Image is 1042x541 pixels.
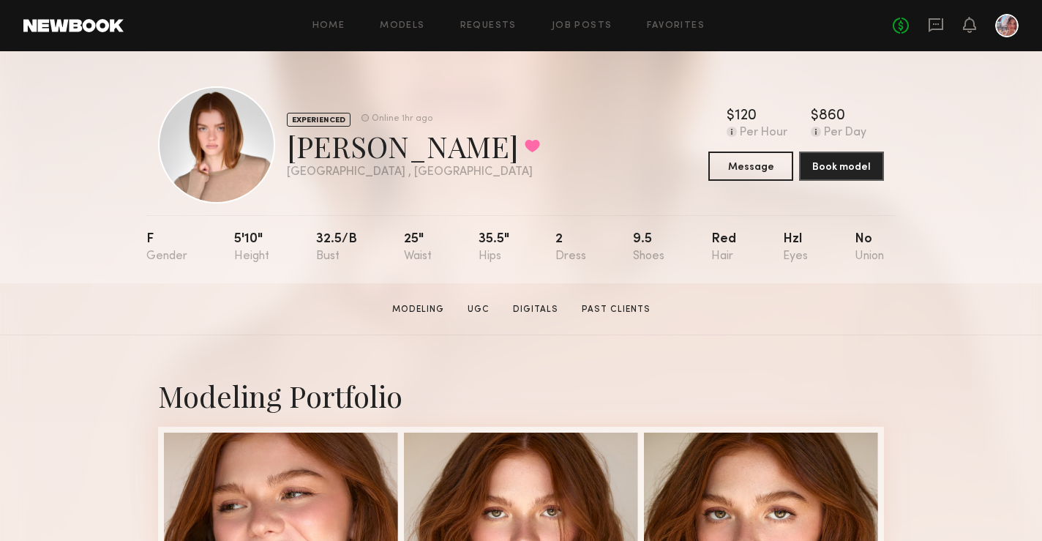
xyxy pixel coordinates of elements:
[647,21,705,31] a: Favorites
[312,21,345,31] a: Home
[462,303,495,316] a: UGC
[708,152,793,181] button: Message
[711,233,736,263] div: Red
[386,303,450,316] a: Modeling
[576,303,656,316] a: Past Clients
[740,127,787,140] div: Per Hour
[479,233,509,263] div: 35.5"
[552,21,612,31] a: Job Posts
[799,152,884,181] button: Book model
[234,233,269,263] div: 5'10"
[146,233,187,263] div: F
[811,109,819,124] div: $
[507,303,564,316] a: Digitals
[372,114,432,124] div: Online 1hr ago
[287,127,540,165] div: [PERSON_NAME]
[783,233,808,263] div: Hzl
[824,127,866,140] div: Per Day
[633,233,664,263] div: 9.5
[287,113,351,127] div: EXPERIENCED
[727,109,735,124] div: $
[380,21,424,31] a: Models
[316,233,357,263] div: 32.5/b
[287,166,540,179] div: [GEOGRAPHIC_DATA] , [GEOGRAPHIC_DATA]
[460,21,517,31] a: Requests
[819,109,845,124] div: 860
[555,233,586,263] div: 2
[855,233,884,263] div: No
[735,109,757,124] div: 120
[158,376,884,415] div: Modeling Portfolio
[404,233,432,263] div: 25"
